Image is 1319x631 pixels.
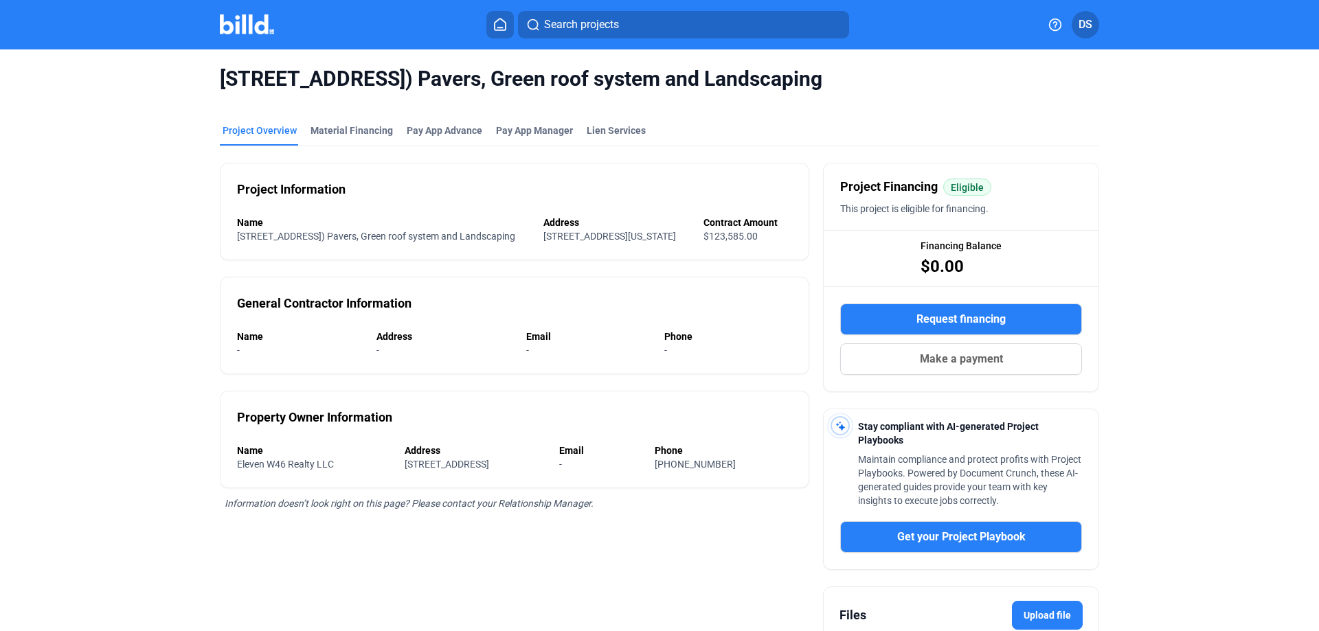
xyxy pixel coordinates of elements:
div: Lien Services [587,124,646,137]
span: Get your Project Playbook [897,529,1026,545]
span: - [376,345,379,356]
span: Make a payment [920,351,1003,367]
span: $0.00 [921,255,964,277]
div: Address [376,330,512,343]
div: Address [543,216,690,229]
div: Project Information [237,180,346,199]
div: Project Overview [223,124,297,137]
label: Upload file [1012,601,1083,630]
div: Address [405,444,546,457]
span: Eleven W46 Realty LLC [237,459,334,470]
div: Pay App Advance [407,124,482,137]
span: - [526,345,529,356]
div: Email [559,444,641,457]
mat-chip: Eligible [943,179,991,196]
span: Stay compliant with AI-generated Project Playbooks [858,421,1039,446]
span: - [664,345,667,356]
div: Files [839,606,866,625]
div: Property Owner Information [237,408,392,427]
div: Material Financing [311,124,393,137]
span: $123,585.00 [703,231,758,242]
span: - [559,459,562,470]
span: Information doesn’t look right on this page? Please contact your Relationship Manager. [225,498,594,509]
span: Search projects [544,16,619,33]
span: Project Financing [840,177,938,196]
div: Name [237,330,363,343]
div: Name [237,216,530,229]
span: Maintain compliance and protect profits with Project Playbooks. Powered by Document Crunch, these... [858,454,1081,506]
span: [STREET_ADDRESS]) Pavers, Green roof system and Landscaping [220,66,1099,92]
span: - [237,345,240,356]
span: [STREET_ADDRESS]) Pavers, Green roof system and Landscaping [237,231,515,242]
div: Phone [655,444,793,457]
span: Pay App Manager [496,124,573,137]
span: DS [1079,16,1092,33]
span: [STREET_ADDRESS] [405,459,489,470]
span: [STREET_ADDRESS][US_STATE] [543,231,676,242]
span: Financing Balance [921,239,1002,253]
div: Phone [664,330,792,343]
span: Request financing [916,311,1006,328]
div: General Contractor Information [237,294,412,313]
span: [PHONE_NUMBER] [655,459,736,470]
div: Contract Amount [703,216,792,229]
img: Billd Company Logo [220,14,274,34]
div: Name [237,444,391,457]
span: This project is eligible for financing. [840,203,989,214]
div: Email [526,330,651,343]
